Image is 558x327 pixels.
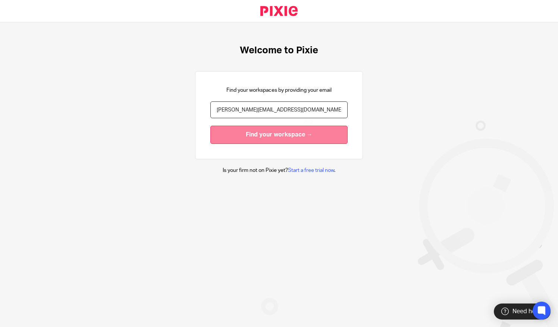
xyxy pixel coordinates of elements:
[288,168,334,173] a: Start a free trial now
[240,45,318,56] h1: Welcome to Pixie
[494,304,551,320] div: Need help?
[223,167,335,174] p: Is your firm not on Pixie yet? .
[210,126,348,144] input: Find your workspace →
[226,87,332,94] p: Find your workspaces by providing your email
[210,101,348,118] input: name@example.com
